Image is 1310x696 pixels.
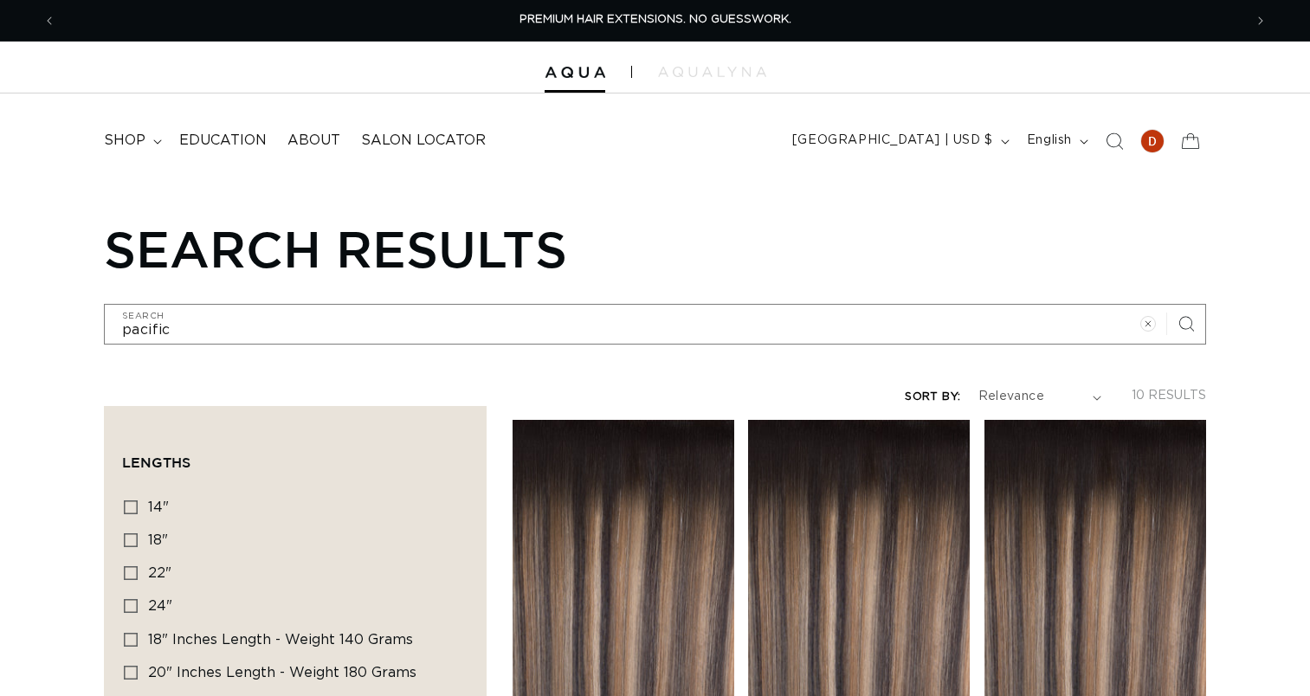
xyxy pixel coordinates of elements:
img: Aqua Hair Extensions [545,67,605,79]
span: About [287,132,340,150]
button: Next announcement [1242,4,1280,37]
span: 18" [148,533,168,547]
span: 14" [148,500,169,514]
span: Salon Locator [361,132,486,150]
label: Sort by: [905,391,960,403]
span: Lengths [122,454,190,470]
span: PREMIUM HAIR EXTENSIONS. NO GUESSWORK. [519,14,791,25]
img: aqualyna.com [658,67,766,77]
a: Salon Locator [351,121,496,160]
input: Search [105,305,1205,344]
summary: Search [1095,122,1133,160]
a: About [277,121,351,160]
summary: shop [94,121,169,160]
h1: Search results [104,219,1206,278]
button: [GEOGRAPHIC_DATA] | USD $ [782,125,1016,158]
a: Education [169,121,277,160]
span: 24" [148,599,172,613]
span: 10 results [1132,390,1206,402]
span: 22" [148,566,171,580]
span: English [1027,132,1072,150]
summary: Lengths (0 selected) [122,424,468,487]
button: Clear search term [1129,305,1167,343]
span: 20" Inches length - Weight 180 grams [148,666,416,680]
span: 18" Inches length - Weight 140 grams [148,633,413,647]
button: English [1016,125,1095,158]
span: [GEOGRAPHIC_DATA] | USD $ [792,132,993,150]
span: shop [104,132,145,150]
button: Search [1167,305,1205,343]
span: Education [179,132,267,150]
button: Previous announcement [30,4,68,37]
